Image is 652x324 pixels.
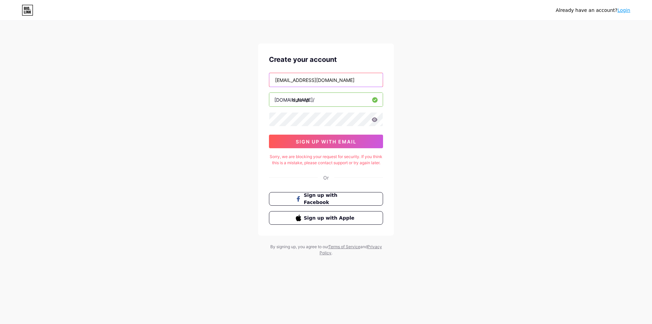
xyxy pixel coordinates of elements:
[269,54,383,65] div: Create your account
[304,192,357,206] span: Sign up with Facebook
[268,244,384,256] div: By signing up, you agree to our and .
[274,96,314,103] div: [DOMAIN_NAME]/
[304,215,357,222] span: Sign up with Apple
[556,7,630,14] div: Already have an account?
[269,93,383,106] input: username
[296,139,357,144] span: sign up with email
[269,211,383,225] button: Sign up with Apple
[269,73,383,87] input: Email
[617,7,630,13] a: Login
[269,135,383,148] button: sign up with email
[269,154,383,166] div: Sorry, we are blocking your request for security. If you think this is a mistake, please contact ...
[323,174,329,181] div: Or
[328,244,360,249] a: Terms of Service
[269,192,383,206] button: Sign up with Facebook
